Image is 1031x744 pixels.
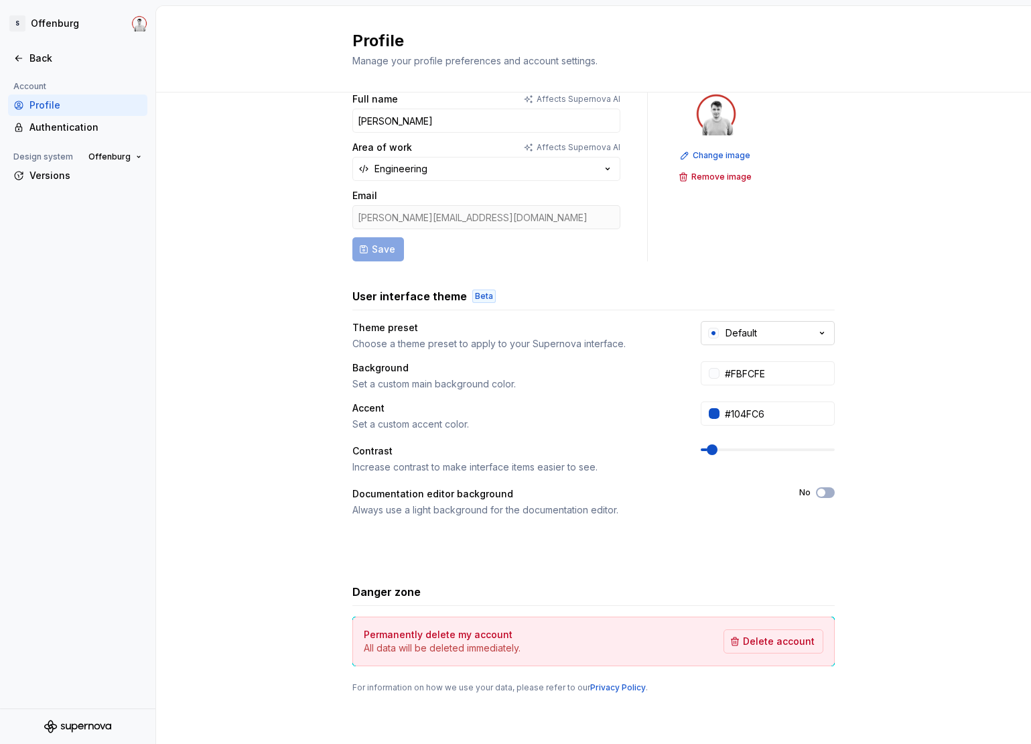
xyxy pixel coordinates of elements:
div: Default [726,326,757,340]
p: Affects Supernova AI [537,94,620,105]
button: Remove image [675,168,758,186]
span: Remove image [691,172,752,182]
div: Contrast [352,444,677,458]
span: Change image [693,150,750,161]
div: Back [29,52,142,65]
div: Background [352,361,677,375]
p: All data will be deleted immediately. [364,641,521,655]
span: Delete account [743,635,815,648]
h3: Danger zone [352,584,421,600]
div: Documentation editor background [352,487,775,501]
label: Area of work [352,141,412,154]
div: Design system [8,149,78,165]
svg: Supernova Logo [44,720,111,733]
div: Versions [29,169,142,182]
div: Engineering [374,162,427,176]
div: S [9,15,25,32]
input: #FFFFFF [719,361,835,385]
div: Choose a theme preset to apply to your Supernova interface. [352,337,677,351]
a: Privacy Policy [590,682,646,692]
div: Authentication [29,121,142,134]
a: Back [8,48,147,69]
img: Andreas Herz [131,15,147,32]
div: Offenburg [31,17,79,30]
div: Profile [29,99,142,112]
img: Andreas Herz [695,92,738,135]
label: Full name [352,92,398,106]
p: Affects Supernova AI [537,142,620,153]
input: #104FC6 [719,401,835,426]
div: Beta [472,290,496,303]
div: Set a custom accent color. [352,418,677,431]
div: Set a custom main background color. [352,377,677,391]
button: Default [701,321,835,345]
h4: Permanently delete my account [364,628,512,641]
button: Change image [676,146,756,165]
h2: Profile [352,30,819,52]
div: For information on how we use your data, please refer to our . [352,682,835,693]
div: Account [8,78,52,95]
h3: User interface theme [352,288,467,304]
button: Delete account [724,629,823,654]
a: Versions [8,165,147,186]
label: Email [352,189,377,202]
span: Offenburg [88,151,131,162]
div: Theme preset [352,321,677,334]
div: Increase contrast to make interface items easier to see. [352,460,677,474]
a: Authentication [8,117,147,138]
button: SOffenburgAndreas Herz [3,9,153,38]
span: Manage your profile preferences and account settings. [352,55,598,66]
a: Profile [8,95,147,116]
div: Accent [352,401,677,415]
div: Always use a light background for the documentation editor. [352,503,775,517]
label: No [799,487,811,498]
